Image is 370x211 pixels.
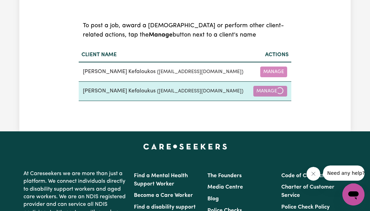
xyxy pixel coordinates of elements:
a: Charter of Customer Service [281,184,334,198]
iframe: Close message [306,167,320,181]
a: Media Centre [207,184,243,190]
a: Blog [207,196,219,202]
a: Careseekers home page [143,144,227,149]
small: ( [EMAIL_ADDRESS][DOMAIN_NAME] ) [157,69,243,74]
span: Need any help? [4,5,42,10]
th: Client name [79,48,249,62]
td: [PERSON_NAME] Kefaloukos [79,62,249,82]
th: Actions [249,48,291,62]
a: Police Check Policy [281,204,330,210]
iframe: Message from company [323,165,364,181]
b: Manage [149,32,173,38]
a: The Founders [207,173,242,179]
caption: To post a job, award a [DEMOGRAPHIC_DATA] or perform other client-related actions, tap the button... [79,13,291,48]
small: ( [EMAIL_ADDRESS][DOMAIN_NAME] ) [157,89,243,94]
a: Find a Mental Health Support Worker [134,173,188,187]
iframe: Button to launch messaging window [342,183,364,205]
td: [PERSON_NAME] Kefaloukus [79,81,249,101]
a: Become a Care Worker [134,193,193,198]
a: Code of Conduct [281,173,324,179]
